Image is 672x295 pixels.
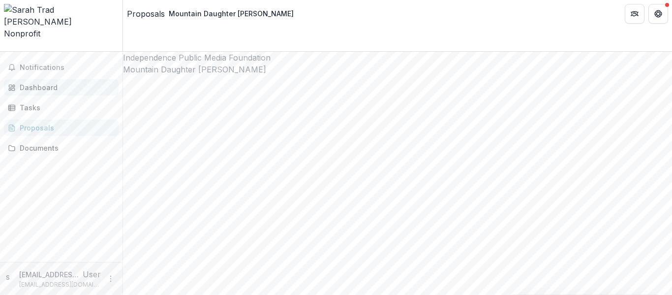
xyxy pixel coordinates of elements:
[83,268,101,280] p: User
[105,273,117,285] button: More
[19,269,83,280] p: [EMAIL_ADDRESS][DOMAIN_NAME]
[20,64,115,72] span: Notifications
[4,120,119,136] a: Proposals
[20,102,111,113] div: Tasks
[127,8,165,20] a: Proposals
[648,4,668,24] button: Get Help
[4,140,119,156] a: Documents
[169,8,294,19] div: Mountain Daughter [PERSON_NAME]
[20,143,111,153] div: Documents
[4,99,119,116] a: Tasks
[4,4,119,16] img: Sarah Trad
[4,29,40,38] span: Nonprofit
[6,271,15,283] div: sarahmtrad@gmail.com
[123,52,672,64] div: Independence Public Media Foundation
[20,123,111,133] div: Proposals
[4,60,119,75] button: Notifications
[19,280,101,289] p: [EMAIL_ADDRESS][DOMAIN_NAME]
[4,16,119,28] div: [PERSON_NAME]
[20,82,111,93] div: Dashboard
[4,79,119,96] a: Dashboard
[127,6,298,21] nav: breadcrumb
[625,4,644,24] button: Partners
[123,64,672,75] h2: Mountain Daughter [PERSON_NAME]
